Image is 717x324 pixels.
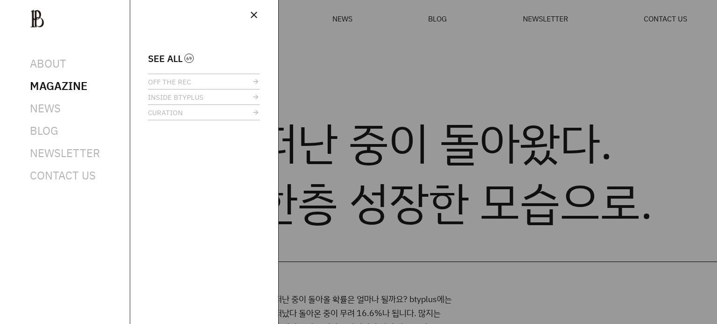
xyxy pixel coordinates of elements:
a: CONTACT US [30,168,96,183]
span: INSIDE BTYPLUS [148,94,204,101]
img: ba379d5522eb3.png [30,9,44,28]
a: OFF THE REC [148,74,260,89]
span: MAGAZINE [30,78,87,93]
span: close [248,9,260,21]
span: CURATION [148,109,183,116]
span: OFF THE REC [148,78,191,85]
span: SEE ALL [148,55,183,62]
a: NEWSLETTER [30,145,100,160]
a: CURATION [148,105,260,120]
a: BLOG [30,123,58,138]
a: INSIDE BTYPLUS [148,90,260,104]
a: ABOUT [30,56,66,71]
a: NEWS [30,101,61,116]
